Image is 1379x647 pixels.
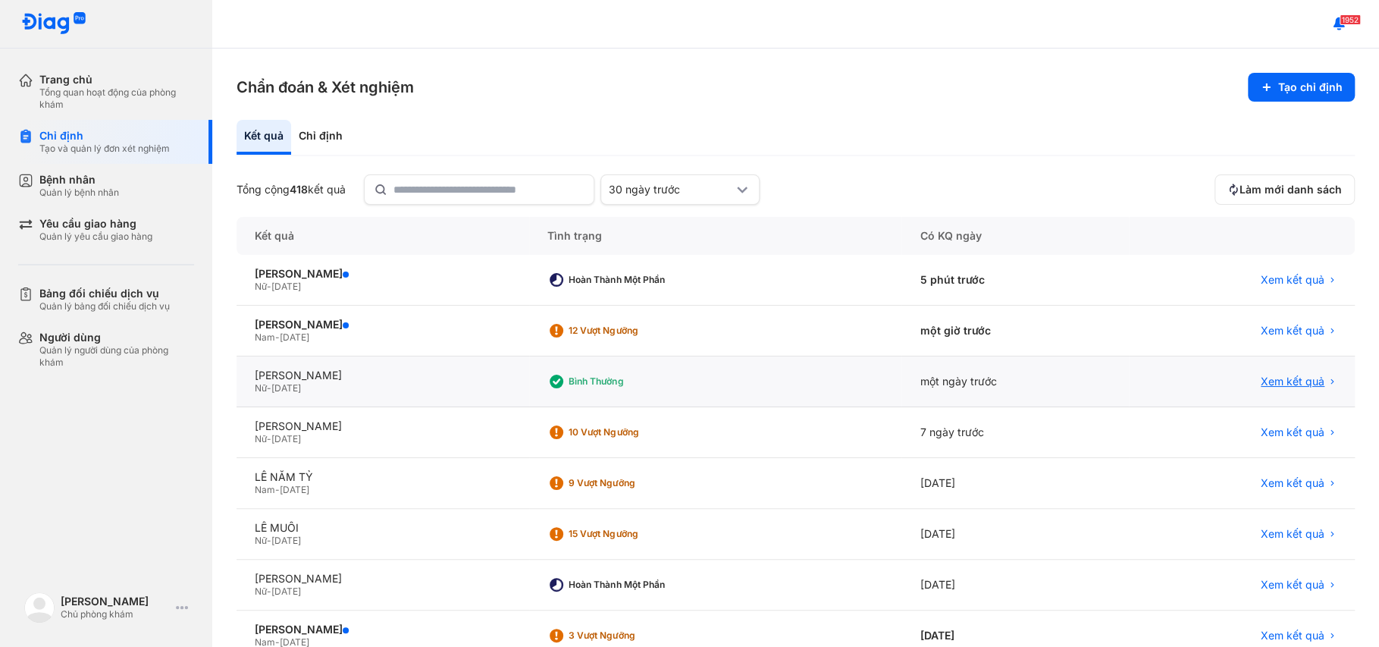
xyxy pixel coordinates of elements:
[291,120,350,155] div: Chỉ định
[1261,324,1324,338] span: Xem kết quả
[255,521,511,535] div: LÊ MUỐI
[61,608,170,620] div: Chủ phòng khám
[39,287,170,300] div: Bảng đối chiếu dịch vụ
[271,586,301,597] span: [DATE]
[1340,14,1361,25] span: 1952
[39,73,194,86] div: Trang chủ
[1261,476,1324,490] span: Xem kết quả
[275,484,280,495] span: -
[237,120,291,155] div: Kết quả
[255,470,511,484] div: LÊ NĂM TỶ
[39,173,119,187] div: Bệnh nhân
[609,183,733,196] div: 30 ngày trước
[569,528,690,540] div: 15 Vượt ngưỡng
[901,458,1129,509] div: [DATE]
[569,325,690,337] div: 12 Vượt ngưỡng
[1261,578,1324,592] span: Xem kết quả
[255,419,511,433] div: [PERSON_NAME]
[255,331,275,343] span: Nam
[569,375,690,388] div: Bình thường
[237,183,346,196] div: Tổng cộng kết quả
[280,484,309,495] span: [DATE]
[267,382,271,394] span: -
[39,300,170,313] div: Quản lý bảng đối chiếu dịch vụ
[267,281,271,292] span: -
[255,369,511,382] div: [PERSON_NAME]
[267,535,271,546] span: -
[271,433,301,444] span: [DATE]
[1261,426,1324,439] span: Xem kết quả
[255,586,267,597] span: Nữ
[1261,375,1324,388] span: Xem kết quả
[255,382,267,394] span: Nữ
[255,484,275,495] span: Nam
[280,331,309,343] span: [DATE]
[271,382,301,394] span: [DATE]
[275,331,280,343] span: -
[901,217,1129,255] div: Có KQ ngày
[255,535,267,546] span: Nữ
[569,477,690,489] div: 9 Vượt ngưỡng
[39,86,194,111] div: Tổng quan hoạt động của phòng khám
[1240,183,1342,196] span: Làm mới danh sách
[24,592,55,623] img: logo
[237,217,529,255] div: Kết quả
[901,560,1129,611] div: [DATE]
[1261,527,1324,541] span: Xem kết quả
[21,12,86,36] img: logo
[39,217,152,231] div: Yêu cầu giao hàng
[39,231,152,243] div: Quản lý yêu cầu giao hàng
[569,274,690,286] div: Hoàn thành một phần
[39,143,170,155] div: Tạo và quản lý đơn xét nghiệm
[901,306,1129,356] div: một giờ trước
[569,426,690,438] div: 10 Vượt ngưỡng
[1261,629,1324,642] span: Xem kết quả
[901,407,1129,458] div: 7 ngày trước
[39,187,119,199] div: Quản lý bệnh nhân
[290,183,308,196] span: 418
[267,586,271,597] span: -
[901,255,1129,306] div: 5 phút trước
[255,281,267,292] span: Nữ
[901,356,1129,407] div: một ngày trước
[1261,273,1324,287] span: Xem kết quả
[61,595,170,608] div: [PERSON_NAME]
[901,509,1129,560] div: [DATE]
[271,281,301,292] span: [DATE]
[237,77,414,98] h3: Chẩn đoán & Xét nghiệm
[569,579,690,591] div: Hoàn thành một phần
[267,433,271,444] span: -
[39,344,194,369] div: Quản lý người dùng của phòng khám
[39,129,170,143] div: Chỉ định
[39,331,194,344] div: Người dùng
[255,572,511,586] div: [PERSON_NAME]
[255,623,511,636] div: [PERSON_NAME]
[529,217,901,255] div: Tình trạng
[271,535,301,546] span: [DATE]
[1248,73,1355,102] button: Tạo chỉ định
[255,267,511,281] div: [PERSON_NAME]
[1214,174,1355,205] button: Làm mới danh sách
[255,433,267,444] span: Nữ
[569,630,690,642] div: 3 Vượt ngưỡng
[255,318,511,331] div: [PERSON_NAME]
